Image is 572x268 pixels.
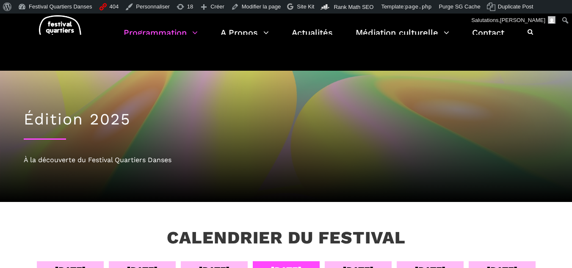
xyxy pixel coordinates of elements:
[24,155,549,166] div: À la découverte du Festival Quartiers Danses
[24,110,549,129] h1: Édition 2025
[500,17,545,23] span: [PERSON_NAME]
[297,3,314,10] span: Site Kit
[405,3,432,10] span: page.php
[124,25,198,50] a: Programmation
[356,25,449,50] a: Médiation culturelle
[292,25,333,50] a: Actualités
[167,227,406,249] h3: Calendrier du festival
[334,4,373,10] span: Rank Math SEO
[39,15,81,50] img: logo-fqd-med
[468,14,559,27] a: Salutations,
[221,25,269,50] a: A Propos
